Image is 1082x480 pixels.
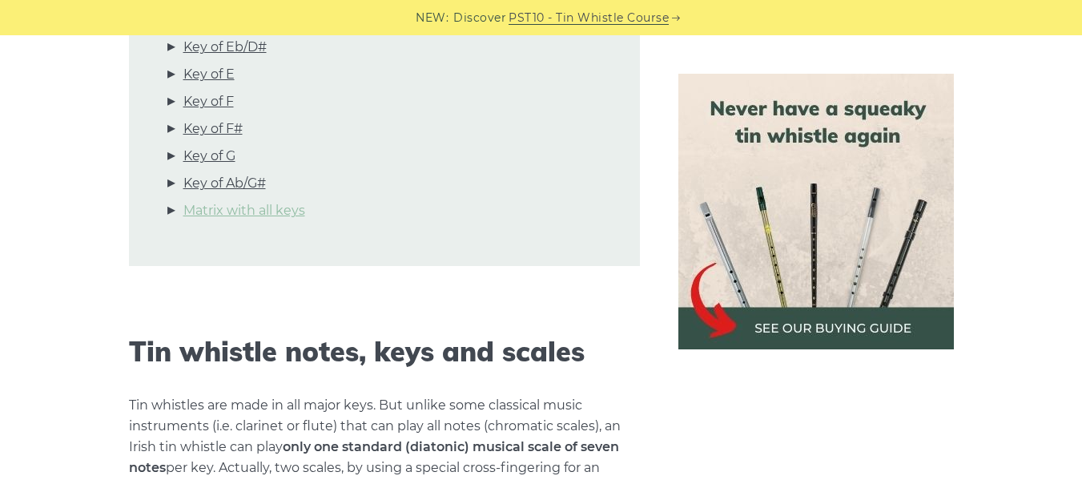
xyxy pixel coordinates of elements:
a: Matrix with all keys [183,200,305,221]
span: NEW: [416,9,448,27]
img: tin whistle buying guide [678,74,954,349]
a: Key of F [183,91,234,112]
span: Discover [453,9,506,27]
strong: only one standard (diatonic) musical scale of seven notes [129,439,619,475]
h2: Tin whistle notes, keys and scales [129,336,640,369]
a: Key of G [183,146,235,167]
a: Key of F# [183,119,243,139]
a: Key of E [183,64,235,85]
a: PST10 - Tin Whistle Course [509,9,669,27]
a: Key of Eb/D# [183,37,267,58]
a: Key of Ab/G# [183,173,266,194]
